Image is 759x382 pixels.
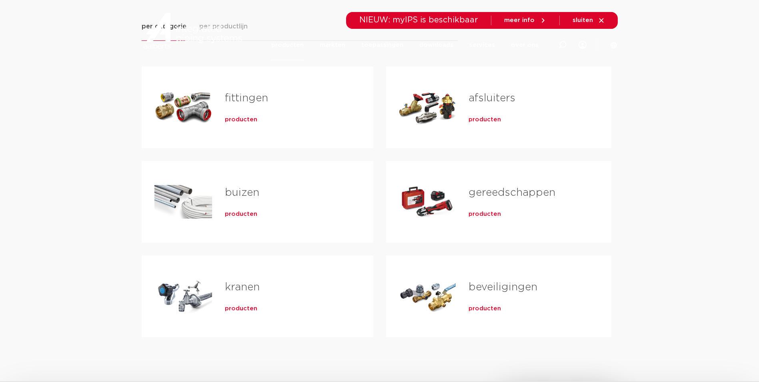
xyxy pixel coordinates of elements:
[469,210,501,218] a: producten
[361,30,403,60] a: toepassingen
[573,17,605,24] a: sluiten
[511,30,539,60] a: over ons
[271,30,539,60] nav: Menu
[469,93,515,103] a: afsluiters
[469,187,555,198] a: gereedschappen
[469,305,501,313] a: producten
[469,282,537,292] a: beveiligingen
[225,282,260,292] a: kranen
[225,305,257,313] a: producten
[225,116,257,124] a: producten
[573,17,593,23] span: sluiten
[419,30,453,60] a: downloads
[225,187,259,198] a: buizen
[142,21,618,350] div: Tabs. Open items met enter of spatie, sluit af met escape en navigeer met de pijltoetsen.
[469,116,501,124] a: producten
[469,30,495,60] a: services
[271,30,304,60] a: producten
[504,17,547,24] a: meer info
[320,30,345,60] a: markten
[504,17,535,23] span: meer info
[225,93,268,103] a: fittingen
[359,16,478,24] span: NIEUW: myIPS is beschikbaar
[225,210,257,218] a: producten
